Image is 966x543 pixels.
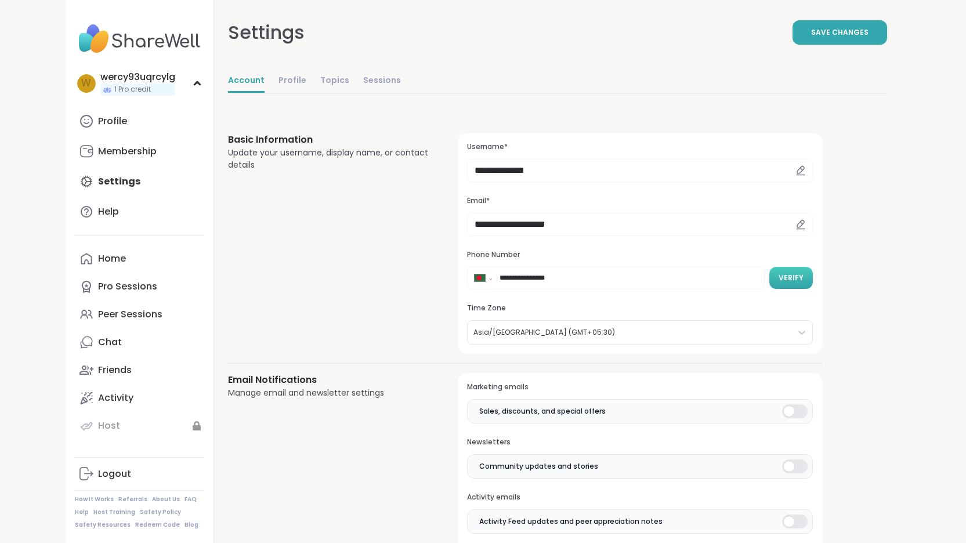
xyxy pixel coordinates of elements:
[320,70,349,93] a: Topics
[81,76,91,91] span: w
[184,521,198,529] a: Blog
[811,27,869,38] span: Save Changes
[98,364,132,377] div: Friends
[75,137,204,165] a: Membership
[98,336,122,349] div: Chat
[228,19,305,46] div: Settings
[184,495,197,504] a: FAQ
[75,301,204,328] a: Peer Sessions
[98,145,157,158] div: Membership
[278,70,306,93] a: Profile
[98,252,126,265] div: Home
[467,303,812,313] h3: Time Zone
[75,328,204,356] a: Chat
[98,419,120,432] div: Host
[75,495,114,504] a: How It Works
[479,461,598,472] span: Community updates and stories
[98,280,157,293] div: Pro Sessions
[228,70,265,93] a: Account
[75,384,204,412] a: Activity
[75,273,204,301] a: Pro Sessions
[467,250,812,260] h3: Phone Number
[75,19,204,59] img: ShareWell Nav Logo
[779,273,804,283] span: Verify
[479,406,606,417] span: Sales, discounts, and special offers
[75,245,204,273] a: Home
[114,85,151,95] span: 1 Pro credit
[75,107,204,135] a: Profile
[118,495,147,504] a: Referrals
[152,495,180,504] a: About Us
[75,508,89,516] a: Help
[75,356,204,384] a: Friends
[793,20,887,45] button: Save Changes
[98,392,133,404] div: Activity
[75,521,131,529] a: Safety Resources
[75,412,204,440] a: Host
[228,373,430,387] h3: Email Notifications
[228,387,430,399] div: Manage email and newsletter settings
[769,267,813,289] button: Verify
[135,521,180,529] a: Redeem Code
[467,142,812,152] h3: Username*
[93,508,135,516] a: Host Training
[98,205,119,218] div: Help
[228,133,430,147] h3: Basic Information
[100,71,175,84] div: wercy93uqrcylg
[467,382,812,392] h3: Marketing emails
[98,468,131,480] div: Logout
[363,70,401,93] a: Sessions
[467,437,812,447] h3: Newsletters
[467,493,812,502] h3: Activity emails
[228,147,430,171] div: Update your username, display name, or contact details
[467,196,812,206] h3: Email*
[75,198,204,226] a: Help
[75,460,204,488] a: Logout
[98,308,162,321] div: Peer Sessions
[479,516,663,527] span: Activity Feed updates and peer appreciation notes
[140,508,181,516] a: Safety Policy
[98,115,127,128] div: Profile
